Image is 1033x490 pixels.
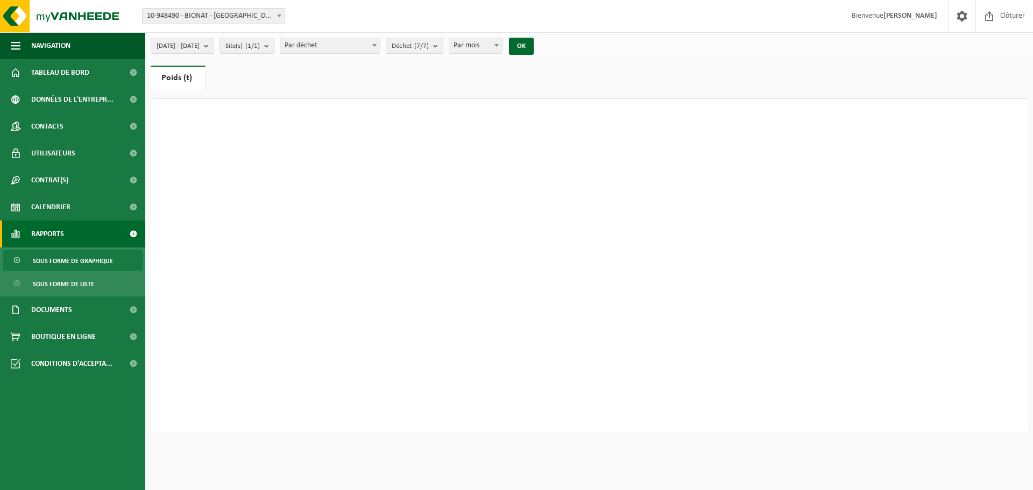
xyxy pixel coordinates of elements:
[220,38,274,54] button: Site(s)(1/1)
[392,38,429,54] span: Déchet
[449,38,502,53] span: Par mois
[449,38,503,54] span: Par mois
[31,59,89,86] span: Tableau de bord
[31,350,112,377] span: Conditions d'accepta...
[143,9,285,24] span: 10-948490 - BIONAT - NAMUR - SUARLÉE
[157,38,200,54] span: [DATE] - [DATE]
[883,12,937,20] strong: [PERSON_NAME]
[31,140,75,167] span: Utilisateurs
[31,167,68,194] span: Contrat(s)
[280,38,380,54] span: Par déchet
[31,194,70,221] span: Calendrier
[33,274,94,294] span: Sous forme de liste
[31,221,64,247] span: Rapports
[3,250,143,271] a: Sous forme de graphique
[142,8,285,24] span: 10-948490 - BIONAT - NAMUR - SUARLÉE
[245,42,260,49] count: (1/1)
[151,38,214,54] button: [DATE] - [DATE]
[31,323,96,350] span: Boutique en ligne
[509,38,534,55] button: OK
[3,273,143,294] a: Sous forme de liste
[386,38,443,54] button: Déchet(7/7)
[31,86,114,113] span: Données de l'entrepr...
[31,296,72,323] span: Documents
[280,38,380,53] span: Par déchet
[225,38,260,54] span: Site(s)
[414,42,429,49] count: (7/7)
[31,32,70,59] span: Navigation
[31,113,63,140] span: Contacts
[33,251,113,271] span: Sous forme de graphique
[151,66,206,90] a: Poids (t)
